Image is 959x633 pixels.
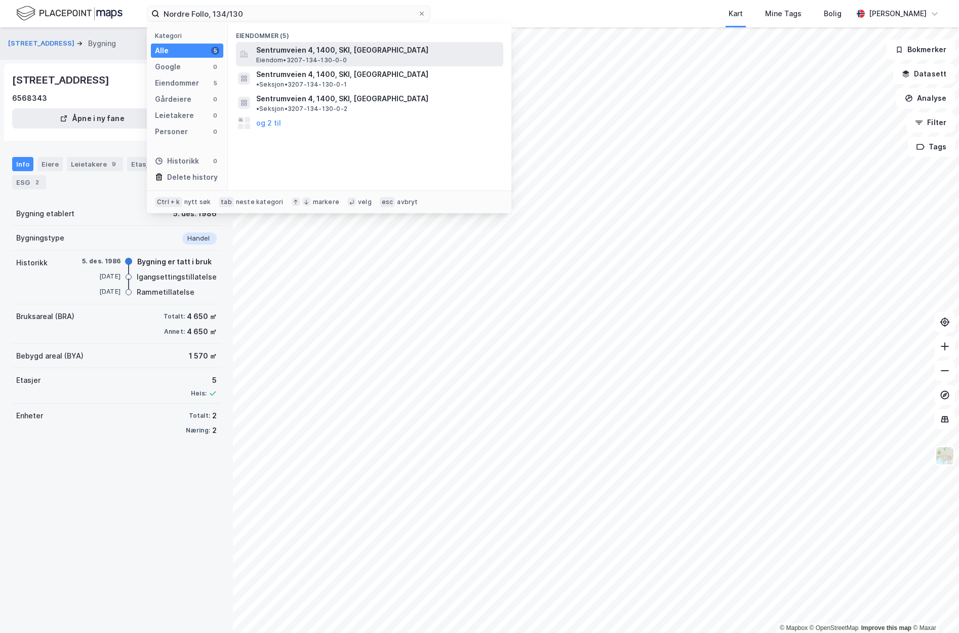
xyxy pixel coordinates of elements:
div: Etasjer og enheter [131,160,193,169]
div: Næring: [186,426,210,434]
div: Alle [155,45,169,57]
div: Bolig [824,8,842,20]
div: 0 [211,63,219,71]
div: 4 650 ㎡ [187,326,217,338]
a: OpenStreetMap [810,624,859,631]
button: [STREET_ADDRESS] [8,38,76,49]
div: 5 [191,374,217,386]
a: Improve this map [861,624,911,631]
div: Heis: [191,389,207,398]
a: Mapbox [780,624,808,631]
div: [PERSON_NAME] [869,8,927,20]
div: Gårdeiere [155,93,191,105]
div: 2 [32,177,42,187]
div: Historikk [155,155,199,167]
div: Historikk [16,257,48,269]
div: Leietakere [67,157,123,171]
button: Datasett [893,64,955,84]
div: markere [313,198,339,206]
div: Kategori [155,32,223,39]
input: Søk på adresse, matrikkel, gårdeiere, leietakere eller personer [159,6,418,21]
div: Igangsettingstillatelse [137,271,217,283]
span: • [256,81,259,88]
div: Info [12,157,33,171]
img: logo.f888ab2527a4732fd821a326f86c7f29.svg [16,5,123,22]
span: Eiendom • 3207-134-130-0-0 [256,56,347,64]
div: 5. des. 1986 [80,257,121,266]
div: Enheter [16,410,43,422]
div: 9 [109,159,119,169]
div: Bebygd areal (BYA) [16,350,84,362]
div: esc [380,197,395,207]
div: Bygning etablert [16,208,74,220]
div: ESG [12,175,46,189]
span: Sentrumveien 4, 1400, SKI, [GEOGRAPHIC_DATA] [256,44,499,56]
div: Google [155,61,181,73]
iframe: Chat Widget [908,584,959,633]
div: Totalt: [189,412,210,420]
img: Z [935,446,954,465]
div: 1 570 ㎡ [189,350,217,362]
div: Rammetillatelse [137,286,194,298]
div: Eiere [37,157,63,171]
div: 5 [211,47,219,55]
span: Sentrumveien 4, 1400, SKI, [GEOGRAPHIC_DATA] [256,93,428,105]
div: 0 [211,157,219,165]
div: Bruksareal (BRA) [16,310,74,323]
span: Sentrumveien 4, 1400, SKI, [GEOGRAPHIC_DATA] [256,68,428,81]
button: Åpne i ny fane [12,108,172,129]
div: Kontrollprogram for chat [908,584,959,633]
div: nytt søk [184,198,211,206]
div: Ctrl + k [155,197,182,207]
div: [DATE] [80,287,121,296]
button: og 2 til [256,117,281,129]
div: 5. des. 1986 [173,208,217,220]
button: Tags [908,137,955,157]
div: tab [219,197,234,207]
div: 2 [212,410,217,422]
div: 0 [211,128,219,136]
button: Bokmerker [887,39,955,60]
div: 2 [212,424,217,437]
div: 0 [211,95,219,103]
div: Leietakere [155,109,194,122]
div: neste kategori [236,198,284,206]
div: Annet: [164,328,185,336]
div: Delete history [167,171,218,183]
div: [DATE] [80,272,121,281]
div: Kart [729,8,743,20]
div: 5 [211,79,219,87]
span: • [256,105,259,112]
div: Mine Tags [765,8,802,20]
div: Eiendommer [155,77,199,89]
div: avbryt [397,198,418,206]
div: Bygning [88,37,116,50]
div: 6568343 [12,92,47,104]
div: Etasjer [16,374,41,386]
div: velg [358,198,372,206]
span: Seksjon • 3207-134-130-0-2 [256,105,347,113]
button: Analyse [896,88,955,108]
div: 0 [211,111,219,120]
div: 4 650 ㎡ [187,310,217,323]
div: Totalt: [164,312,185,321]
div: Bygningstype [16,232,64,244]
button: Filter [906,112,955,133]
div: [STREET_ADDRESS] [12,72,111,88]
div: Personer [155,126,188,138]
div: Eiendommer (5) [228,24,511,42]
span: Seksjon • 3207-134-130-0-1 [256,81,347,89]
div: Bygning er tatt i bruk [137,256,212,268]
